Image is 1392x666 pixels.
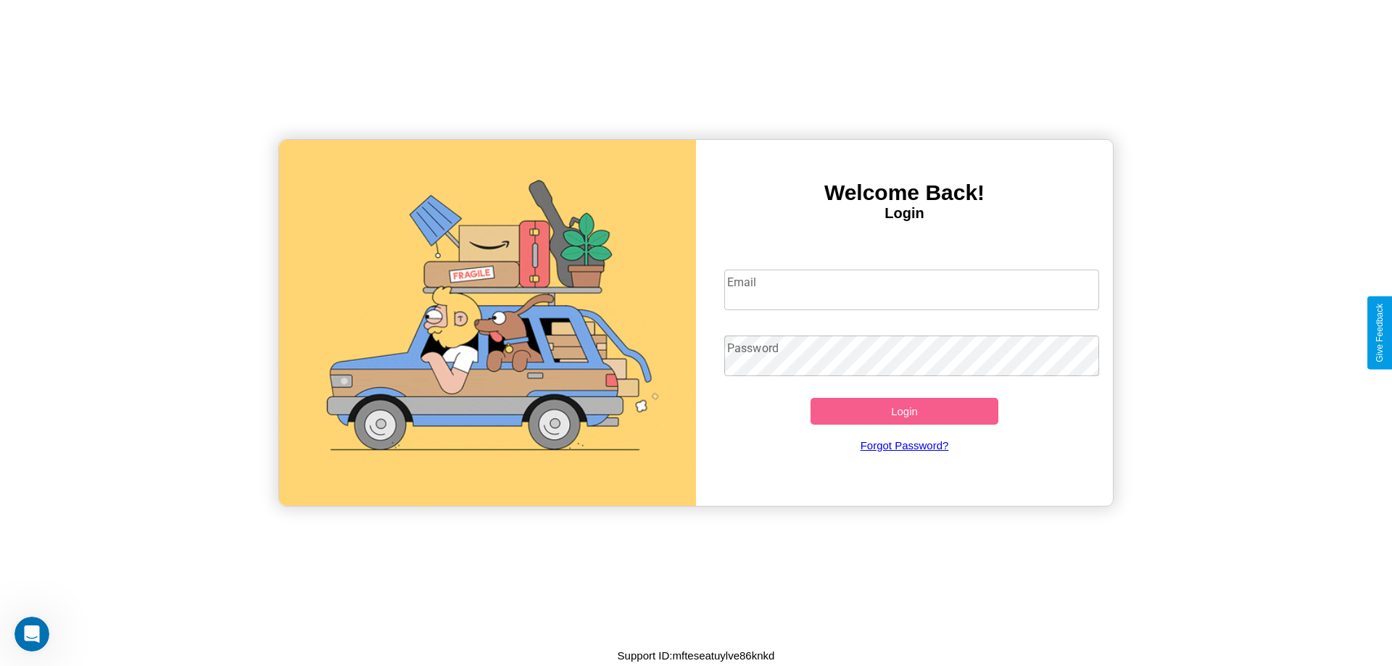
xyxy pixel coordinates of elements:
[717,425,1093,466] a: Forgot Password?
[14,617,49,652] iframe: Intercom live chat
[811,398,998,425] button: Login
[1375,304,1385,362] div: Give Feedback
[696,205,1113,222] h4: Login
[279,140,696,506] img: gif
[696,180,1113,205] h3: Welcome Back!
[618,646,775,665] p: Support ID: mfteseatuylve86knkd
